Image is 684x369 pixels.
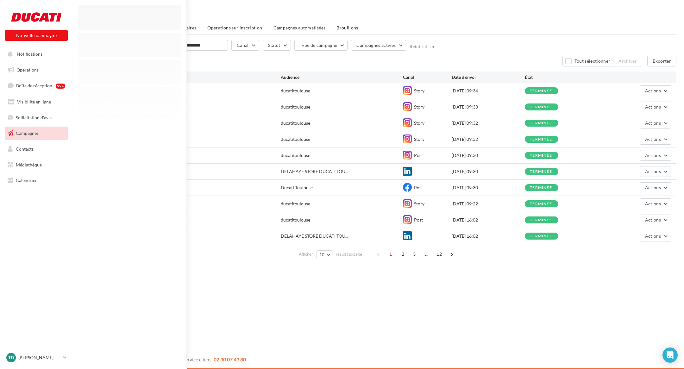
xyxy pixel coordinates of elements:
[530,218,552,222] div: terminée
[452,217,525,223] div: [DATE] 16:02
[414,153,423,158] span: Post
[317,250,333,259] button: 10
[640,134,671,145] button: Actions
[452,120,525,126] div: [DATE] 09:32
[4,111,69,124] a: Sollicitation d'avis
[640,102,671,112] button: Actions
[17,99,51,104] span: Visibilité en ligne
[4,79,69,92] a: Boîte de réception99+
[645,217,661,222] span: Actions
[16,83,52,88] span: Boîte de réception
[640,182,671,193] button: Actions
[16,178,37,183] span: Calendrier
[319,252,325,257] span: 10
[294,40,348,51] button: Type de campagne
[645,104,661,109] span: Actions
[530,170,552,174] div: terminée
[110,74,281,80] div: Nom
[80,10,676,20] div: Mes campagnes
[281,201,310,207] div: ducatitoulouse
[640,85,671,96] button: Actions
[645,88,661,93] span: Actions
[281,152,310,159] div: ducatitoulouse
[8,354,14,361] span: TD
[4,63,69,77] a: Opérations
[434,249,444,259] span: 12
[613,56,642,66] button: Archiver
[530,89,552,93] div: terminée
[231,40,259,51] button: Canal
[281,168,348,175] span: DELAHAYE STORE DUCATI TOU...
[4,95,69,109] a: Visibilité en ligne
[273,25,326,30] span: Campagnes automatisées
[452,152,525,159] div: [DATE] 09:30
[281,104,310,110] div: ducatitoulouse
[281,233,348,239] span: DELAHAYE STORE DUCATI TOU...
[530,137,552,141] div: terminée
[5,352,68,364] a: TD [PERSON_NAME]
[645,153,661,158] span: Actions
[4,127,69,140] a: Campagnes
[414,120,424,126] span: Story
[281,136,310,142] div: ducatitoulouse
[18,354,60,361] p: [PERSON_NAME]
[5,30,68,41] button: Nouvelle campagne
[452,74,525,80] div: Date d'envoi
[640,215,671,225] button: Actions
[299,251,313,257] span: Afficher
[645,201,661,206] span: Actions
[351,40,406,51] button: Campagnes actives
[452,233,525,239] div: [DATE] 16:02
[452,88,525,94] div: [DATE] 09:34
[530,153,552,158] div: terminée
[403,74,452,80] div: Canal
[414,201,424,206] span: Story
[645,136,661,142] span: Actions
[16,67,39,72] span: Opérations
[4,158,69,172] a: Médiathèque
[214,356,246,362] span: 02 30 07 43 80
[414,217,423,222] span: Post
[281,184,313,191] div: Ducati Toulouse
[530,105,552,109] div: terminée
[4,142,69,156] a: Contacts
[645,185,661,190] span: Actions
[183,356,211,362] span: Service client
[645,169,661,174] span: Actions
[562,56,613,66] button: Tout sélectionner
[336,251,362,257] span: résultats/page
[452,104,525,110] div: [DATE] 09:33
[356,42,396,48] span: Campagnes actives
[281,88,310,94] div: ducatitoulouse
[452,136,525,142] div: [DATE] 09:32
[645,233,661,239] span: Actions
[647,56,676,66] button: Exporter
[422,249,432,259] span: ...
[17,51,42,57] span: Notifications
[16,130,39,136] span: Campagnes
[640,198,671,209] button: Actions
[640,231,671,241] button: Actions
[645,120,661,126] span: Actions
[530,121,552,125] div: terminée
[452,201,525,207] div: [DATE] 09:22
[207,25,262,30] span: Operations sur inscription
[662,347,678,363] div: Open Intercom Messenger
[4,47,66,61] button: Notifications
[452,184,525,191] div: [DATE] 09:30
[263,40,291,51] button: Statut
[530,202,552,206] div: terminée
[386,249,396,259] span: 1
[398,249,408,259] span: 2
[640,150,671,161] button: Actions
[414,136,424,142] span: Story
[530,234,552,238] div: terminée
[336,25,358,30] span: Brouillons
[640,118,671,128] button: Actions
[16,162,42,167] span: Médiathèque
[525,74,598,80] div: État
[281,74,403,80] div: Audience
[281,120,310,126] div: ducatitoulouse
[409,249,419,259] span: 3
[281,217,310,223] div: ducatitoulouse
